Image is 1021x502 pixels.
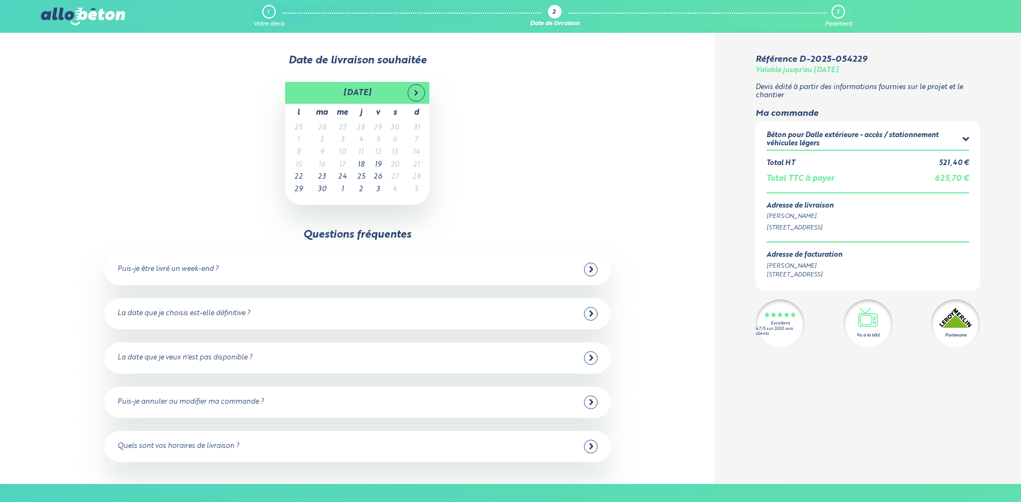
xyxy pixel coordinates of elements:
[332,146,352,159] td: 10
[766,160,795,168] div: Total HT
[386,146,403,159] td: 13
[41,8,125,25] img: allobéton
[756,327,805,336] div: 4.7/5 sur 2300 avis clients
[403,146,429,159] td: 14
[386,134,403,146] td: 6
[311,104,332,122] th: ma
[311,82,403,104] th: [DATE]
[311,159,332,172] td: 16
[403,171,429,184] td: 28
[766,251,842,259] div: Adresse de facturation
[267,9,269,16] div: 1
[766,132,963,147] div: Béton pour Dalle extérieure - accès / stationnement véhicules légers
[285,171,311,184] td: 22
[403,184,429,196] td: 5
[403,134,429,146] td: 7
[766,223,969,233] div: [STREET_ADDRESS]
[766,202,969,210] div: Adresse de livraison
[352,146,369,159] td: 11
[332,134,352,146] td: 3
[253,21,285,28] div: Votre devis
[836,9,839,16] div: 3
[332,159,352,172] td: 17
[771,321,790,326] div: Excellent
[369,104,386,122] th: v
[386,122,403,134] td: 30
[253,5,285,28] a: 1 Votre devis
[386,171,403,184] td: 27
[352,134,369,146] td: 4
[369,159,386,172] td: 19
[766,270,842,280] div: [STREET_ADDRESS]
[766,262,842,271] div: [PERSON_NAME]
[117,265,219,274] div: Puis-je être livré un week-end ?
[530,21,580,28] div: Date de livraison
[369,171,386,184] td: 26
[766,132,969,150] summary: Béton pour Dalle extérieure - accès / stationnement véhicules légers
[924,459,1009,490] iframe: Help widget launcher
[352,184,369,196] td: 2
[332,184,352,196] td: 1
[117,398,264,406] div: Puis-je annuler ou modifier ma commande ?
[311,134,332,146] td: 2
[285,159,311,172] td: 15
[285,104,311,122] th: l
[117,310,250,318] div: La date que je choisis est-elle définitive ?
[939,160,969,168] div: 521,40 €
[41,55,674,67] div: Date de livraison souhaitée
[117,354,252,362] div: La date que je veux n'est pas disponible ?
[311,171,332,184] td: 23
[403,104,429,122] th: d
[352,171,369,184] td: 25
[756,67,839,75] div: Valable jusqu'au [DATE]
[285,146,311,159] td: 8
[311,122,332,134] td: 26
[369,134,386,146] td: 5
[766,174,834,184] div: Total TTC à payer
[285,122,311,134] td: 25
[935,175,969,182] span: 625,70 €
[352,122,369,134] td: 28
[766,212,969,221] div: [PERSON_NAME]
[403,159,429,172] td: 21
[352,104,369,122] th: j
[285,134,311,146] td: 1
[825,5,852,28] a: 3 Paiement
[303,229,411,241] div: Questions fréquentes
[756,109,980,119] div: Ma commande
[756,55,867,64] div: Référence D-2025-054229
[530,5,580,28] a: 2 Date de livraison
[117,442,239,451] div: Quels sont vos horaires de livraison ?
[332,171,352,184] td: 24
[285,184,311,196] td: 29
[552,9,556,16] div: 2
[386,104,403,122] th: s
[756,84,980,99] p: Devis édité à partir des informations fournies sur le projet et le chantier
[386,159,403,172] td: 20
[311,146,332,159] td: 9
[945,332,966,339] div: Partenaire
[311,184,332,196] td: 30
[332,104,352,122] th: me
[403,122,429,134] td: 31
[352,159,369,172] td: 18
[825,21,852,28] div: Paiement
[369,146,386,159] td: 12
[857,332,880,339] div: Vu à la télé
[386,184,403,196] td: 4
[369,122,386,134] td: 29
[332,122,352,134] td: 27
[369,184,386,196] td: 3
